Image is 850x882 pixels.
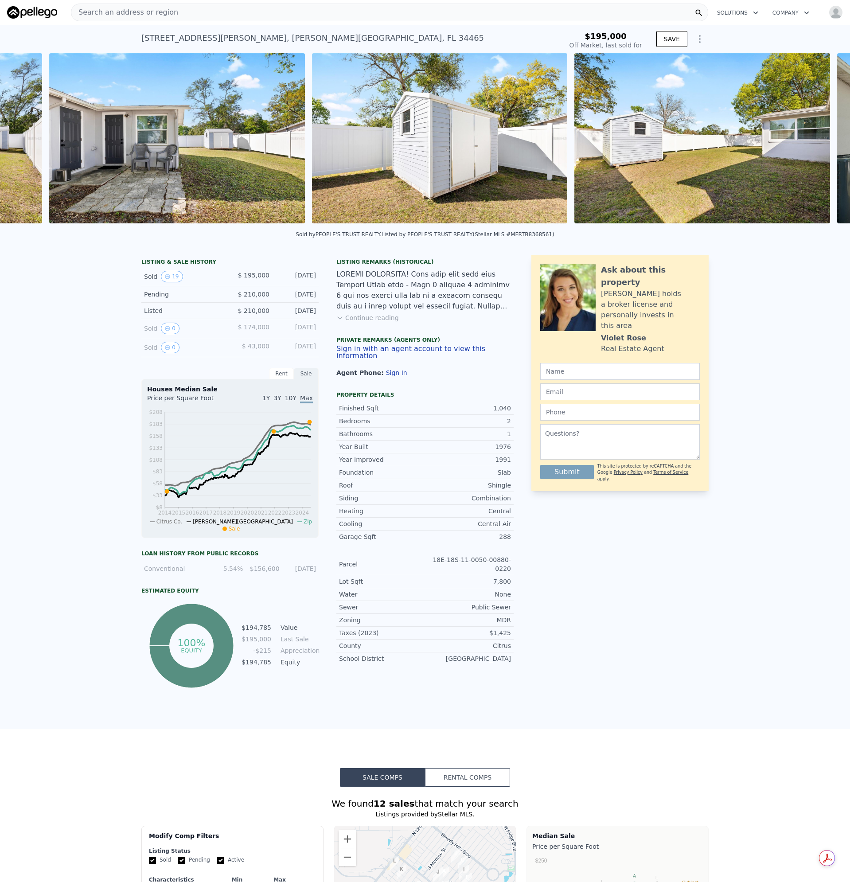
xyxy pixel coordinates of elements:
div: Slab [425,468,511,477]
span: 10Y [285,394,296,402]
div: Sold by PEOPLE'S TRUST REALTY . [296,231,381,238]
div: None [425,590,511,599]
img: Sale: 148211502 Parcel: 24717601 [574,53,830,223]
span: $ 210,000 [238,291,269,298]
div: 1,040 [425,404,511,413]
div: Conventional [144,564,207,573]
button: Show Options [691,30,709,48]
div: Central [425,507,511,515]
div: [DATE] [277,290,316,299]
a: Privacy Policy [614,470,643,475]
button: Company [765,5,816,21]
button: Submit [540,465,594,479]
div: This site is protected by reCAPTCHA and the Google and apply. [597,463,700,482]
div: 5.54% [212,564,243,573]
div: Sold [144,342,223,353]
div: Sale [294,368,319,379]
div: School District [339,654,425,663]
text: $250 [535,858,547,864]
div: Violet Rose [601,333,646,343]
div: Houses Median Sale [147,385,313,394]
input: Sold [149,857,156,864]
tspan: 2017 [199,510,213,516]
div: Sold [144,323,223,334]
img: avatar [829,5,843,20]
div: Listings provided by Stellar MLS . [141,810,709,819]
div: Citrus [425,641,511,650]
div: Bathrooms [339,429,425,438]
span: Sale [229,526,240,532]
tspan: 2019 [227,510,241,516]
div: 18E-18S-11-0050-00880-0220 [425,555,511,573]
tspan: $183 [149,421,163,427]
div: Foundation [339,468,425,477]
span: Citrus Co. [156,519,182,525]
div: MDR [425,616,511,624]
div: Bedrooms [339,417,425,425]
div: 22 S Fillmore St [451,848,461,863]
span: Search an address or region [71,7,178,18]
td: $195,000 [241,634,272,644]
tspan: 100% [177,637,205,648]
div: Roof [339,481,425,490]
tspan: 2021 [254,510,268,516]
tspan: $108 [149,457,163,463]
div: Year Built [339,442,425,451]
div: Heating [339,507,425,515]
span: $ 210,000 [238,307,269,314]
label: Pending [178,856,210,864]
div: Cooling [339,519,425,528]
label: Active [217,856,244,864]
div: 55 S Fillmore St [439,866,449,882]
div: Taxes (2023) [339,628,425,637]
div: [DATE] [277,323,316,334]
div: We found that match your search [141,797,709,810]
span: Zip [304,519,312,525]
div: 1976 [425,442,511,451]
td: Appreciation [279,646,319,656]
a: Terms of Service [653,470,688,475]
tspan: 2024 [296,510,309,516]
tspan: $158 [149,433,163,439]
img: Pellego [7,6,57,19]
div: 2 [425,417,511,425]
div: Private Remarks (Agents Only) [336,336,514,345]
input: Email [540,383,700,400]
div: 24 S Lee St [458,855,468,870]
div: Shingle [425,481,511,490]
span: $ 174,000 [238,324,269,331]
div: Median Sale [532,831,703,840]
text: A [633,873,636,878]
div: Real Estate Agent [601,343,664,354]
input: Active [217,857,224,864]
div: Finished Sqft [339,404,425,413]
tspan: equity [181,647,202,653]
div: Pending [144,290,223,299]
div: [PERSON_NAME] holds a broker license and personally invests in this area [601,289,700,331]
div: Listing Remarks (Historical) [336,258,514,265]
div: LOREMI DOLORSITA! Cons adip elit sedd eius Tempori Utlab etdo - Magn 0 aliquae 4 adminimv 6 qui n... [336,269,514,312]
span: $195,000 [585,31,627,41]
button: Sign In [386,369,407,376]
div: $156,600 [248,564,279,573]
div: Sewer [339,603,425,612]
input: Phone [540,404,700,421]
span: 1Y [262,394,270,402]
td: Last Sale [279,634,319,644]
div: Modify Comp Filters [149,831,316,847]
span: Max [300,394,313,403]
div: Ask about this property [601,264,700,289]
span: $ 195,000 [238,272,269,279]
div: $1,425 [425,628,511,637]
div: Price per Square Foot [532,840,703,853]
div: 1991 [425,455,511,464]
button: Continue reading [336,313,399,322]
div: [DATE] [285,564,316,573]
span: [PERSON_NAME][GEOGRAPHIC_DATA] [193,519,293,525]
div: Year Improved [339,455,425,464]
div: Sold [144,271,223,282]
div: Siding [339,494,425,503]
tspan: $8 [156,504,163,511]
div: 15 Donna St [397,865,406,880]
div: [DATE] [277,342,316,353]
